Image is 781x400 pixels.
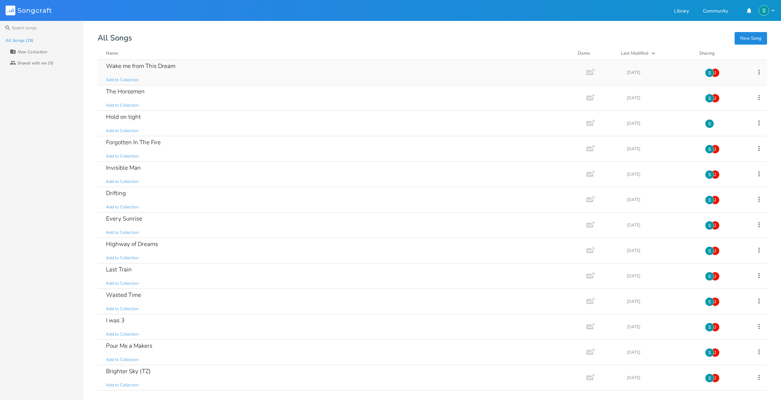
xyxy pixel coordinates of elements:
img: Stevie Jay [705,94,714,103]
div: Invisible Man [106,165,141,171]
div: Pour Me a Makers [106,343,152,349]
div: james.coutts100 [711,221,720,230]
div: james.coutts100 [711,246,720,255]
span: Add to Collection [106,77,139,83]
button: Last Modified [621,50,691,57]
div: Brighter Sky (TZ) [106,368,151,374]
div: james.coutts100 [711,195,720,205]
span: Add to Collection [106,128,139,134]
div: [DATE] [627,147,697,151]
div: [DATE] [627,70,697,75]
button: Name [106,50,569,57]
div: Highway of Dreams [106,241,158,247]
div: james.coutts100 [711,374,720,383]
div: [DATE] [627,274,697,278]
img: Stevie Jay [705,374,714,383]
div: Last Train [106,267,132,272]
img: Stevie Jay [759,5,769,16]
span: Add to Collection [106,179,139,185]
div: Demo [578,50,613,57]
div: [DATE] [627,376,697,380]
img: Stevie Jay [705,68,714,77]
div: [DATE] [627,198,697,202]
div: james.coutts100 [711,323,720,332]
div: Endless Storm [106,394,144,400]
button: New Song [735,32,767,45]
div: james.coutts100 [711,297,720,306]
div: [DATE] [627,299,697,303]
div: All Songs [98,35,767,41]
div: [DATE] [627,121,697,125]
span: Add to Collection [106,382,139,388]
img: Stevie Jay [705,221,714,230]
div: [DATE] [627,223,697,227]
div: Sharing [699,50,741,57]
div: [DATE] [627,96,697,100]
div: james.coutts100 [711,348,720,357]
div: Drifting [106,190,126,196]
img: Stevie Jay [705,297,714,306]
div: james.coutts100 [711,68,720,77]
img: Stevie Jay [705,323,714,332]
span: Add to Collection [106,280,139,286]
span: Add to Collection [106,230,139,236]
img: Stevie Jay [705,195,714,205]
a: Library [674,9,689,15]
div: All Songs (19) [6,38,33,43]
div: New Collection [17,50,47,54]
div: Forgotten In The Fire [106,139,161,145]
span: Add to Collection [106,331,139,337]
div: Name [106,50,118,56]
img: Stevie Jay [705,272,714,281]
div: Shared with me (0) [17,61,53,65]
span: Add to Collection [106,255,139,261]
img: Stevie Jay [705,348,714,357]
div: Wake me from This Dream [106,63,175,69]
div: I was 3 [106,317,124,323]
div: [DATE] [627,325,697,329]
span: Add to Collection [106,204,139,210]
div: The Horsemen [106,89,145,94]
img: Stevie Jay [705,145,714,154]
div: [DATE] [627,350,697,354]
div: Last Modified [621,50,649,56]
div: james.coutts100 [711,272,720,281]
div: Every Sunrise [106,216,142,222]
div: Wasted Time [106,292,141,298]
div: [DATE] [627,172,697,176]
span: Add to Collection [106,102,139,108]
div: [DATE] [627,248,697,253]
div: james.coutts100 [711,145,720,154]
div: Hold on tight [106,114,141,120]
a: Community [703,9,728,15]
div: james.coutts100 [711,94,720,103]
img: Stevie Jay [705,170,714,179]
span: Add to Collection [106,306,139,312]
span: Add to Collection [106,153,139,159]
img: Stevie Jay [705,246,714,255]
img: Stevie Jay [705,119,714,128]
span: Add to Collection [106,357,139,363]
div: james.coutts100 [711,170,720,179]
